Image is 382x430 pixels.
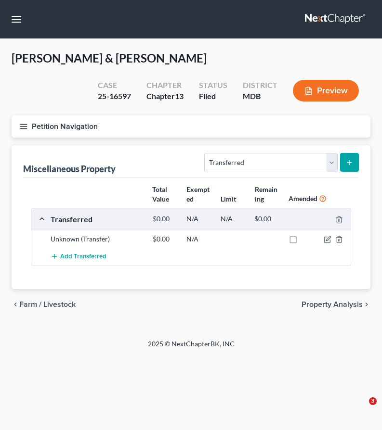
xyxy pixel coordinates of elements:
span: [PERSON_NAME] & [PERSON_NAME] [12,51,207,65]
div: N/A [182,215,216,224]
button: Preview [293,80,359,101]
iframe: Intercom live chat [349,397,372,420]
i: chevron_left [12,301,19,308]
span: 13 [175,91,184,101]
button: Petition Navigation [12,115,370,138]
div: Filed [199,91,227,102]
strong: Amended [289,194,317,202]
button: Property Analysis chevron_right [302,301,370,308]
strong: Exempted [186,185,210,203]
div: N/A [182,234,216,244]
div: MDB [243,91,277,102]
div: Miscellaneous Property [23,163,116,175]
div: Unknown (Transfer) [46,234,148,244]
span: Add Transferred [60,253,106,261]
div: $0.00 [148,215,182,224]
span: Farm / Livestock [19,301,76,308]
div: Status [199,80,227,91]
strong: Remaining [255,185,277,203]
button: Add Transferred [51,248,106,266]
div: N/A [216,215,250,224]
div: 25-16597 [98,91,131,102]
div: Chapter [146,91,184,102]
button: chevron_left Farm / Livestock [12,301,76,308]
i: chevron_right [363,301,370,308]
div: $0.00 [250,215,284,224]
div: District [243,80,277,91]
div: Case [98,80,131,91]
span: 3 [369,397,377,405]
strong: Limit [221,195,236,203]
div: $0.00 [148,234,182,244]
span: Property Analysis [302,301,363,308]
div: Transferred [46,214,148,224]
div: Chapter [146,80,184,91]
div: 2025 © NextChapterBK, INC [18,339,365,356]
strong: Total Value [152,185,169,203]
